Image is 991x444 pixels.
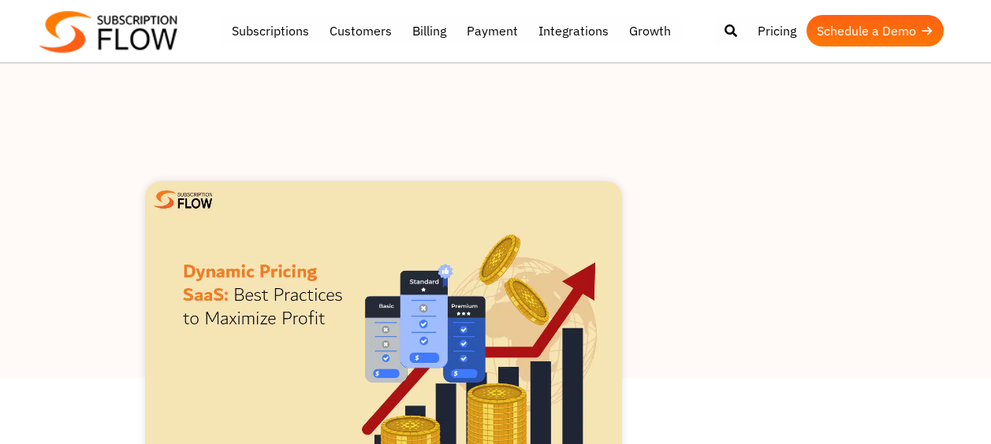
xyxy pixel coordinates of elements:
[319,15,402,46] a: Customers
[747,15,807,46] a: Pricing
[402,15,456,46] a: Billing
[39,11,177,53] img: Subscriptionflow
[807,15,944,46] a: Schedule a Demo
[222,15,319,46] a: Subscriptions
[528,15,619,46] a: Integrations
[456,15,528,46] a: Payment
[619,15,681,46] a: Growth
